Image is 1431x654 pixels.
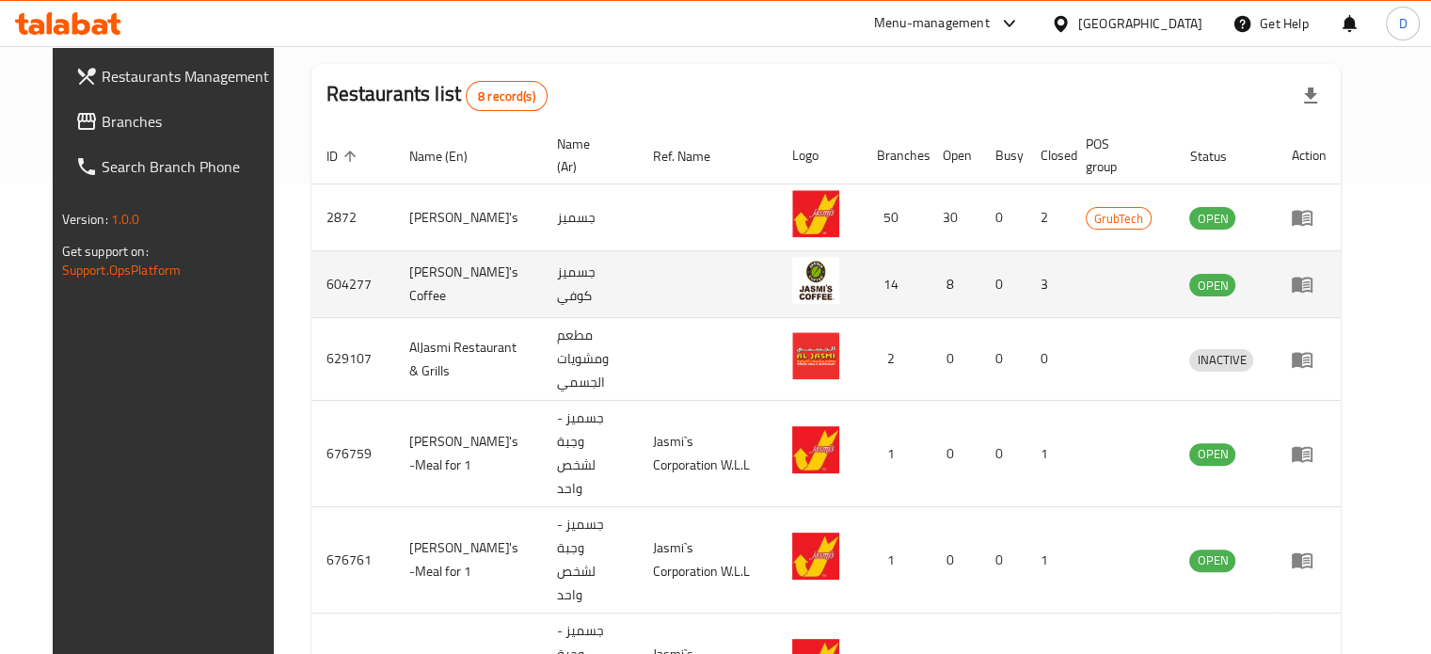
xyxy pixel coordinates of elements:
td: 676759 [311,401,394,507]
div: Total records count [466,81,548,111]
span: 8 record(s) [467,88,547,105]
td: 629107 [311,318,394,401]
a: Restaurants Management [60,54,292,99]
span: D [1398,13,1407,34]
div: OPEN [1189,443,1235,466]
td: 0 [928,401,980,507]
td: 604277 [311,251,394,318]
div: OPEN [1189,550,1235,572]
div: Menu [1291,348,1326,371]
div: Menu [1291,549,1326,571]
td: 3 [1026,251,1071,318]
span: OPEN [1189,550,1235,571]
a: Support.OpsPlatform [62,258,182,282]
td: 2 [862,318,928,401]
span: Get support on: [62,239,149,263]
img: Jasmi's [792,190,839,237]
a: Branches [60,99,292,144]
span: Branches [102,110,277,133]
span: 1.0.0 [111,207,140,231]
td: 0 [980,401,1026,507]
td: جسميز - وجبة لشخص واحد [542,507,639,614]
img: Jasmi's Coffee [792,257,839,304]
div: [GEOGRAPHIC_DATA] [1078,13,1202,34]
td: 2 [1026,184,1071,251]
div: Menu-management [874,12,990,35]
span: Search Branch Phone [102,155,277,178]
span: OPEN [1189,443,1235,465]
td: [PERSON_NAME]'s [394,184,542,251]
img: AlJasmi Restaurant & Grills [792,332,839,379]
span: Version: [62,207,108,231]
span: GrubTech [1087,208,1151,230]
span: OPEN [1189,208,1235,230]
td: AlJasmi Restaurant & Grills [394,318,542,401]
span: POS group [1086,133,1152,178]
td: 50 [862,184,928,251]
td: 0 [980,507,1026,614]
td: 1 [862,507,928,614]
th: Closed [1026,127,1071,184]
td: 2872 [311,184,394,251]
td: 0 [980,318,1026,401]
th: Busy [980,127,1026,184]
td: 0 [1026,318,1071,401]
div: INACTIVE [1189,349,1253,372]
div: Menu [1291,206,1326,229]
td: [PERSON_NAME]'s Coffee [394,251,542,318]
th: Logo [777,127,862,184]
img: Jasmi's -Meal for 1 [792,533,839,580]
span: INACTIVE [1189,349,1253,371]
div: OPEN [1189,274,1235,296]
td: 0 [980,251,1026,318]
td: Jasmi`s Corporation W.L.L [638,401,777,507]
span: OPEN [1189,275,1235,296]
th: Branches [862,127,928,184]
td: [PERSON_NAME]'s -Meal for 1 [394,507,542,614]
td: 14 [862,251,928,318]
td: 1 [862,401,928,507]
th: Action [1276,127,1341,184]
span: Ref. Name [653,145,735,167]
td: 30 [928,184,980,251]
td: 0 [928,507,980,614]
td: 8 [928,251,980,318]
span: Name (En) [409,145,492,167]
span: Name (Ar) [557,133,616,178]
td: مطعم ومشويات الجسمي [542,318,639,401]
img: Jasmi's -Meal for 1 [792,426,839,473]
td: 676761 [311,507,394,614]
td: جسميز [542,184,639,251]
h2: Restaurants list [326,80,548,111]
td: 1 [1026,507,1071,614]
th: Open [928,127,980,184]
td: [PERSON_NAME]'s -Meal for 1 [394,401,542,507]
span: Status [1189,145,1250,167]
td: جسميز - وجبة لشخص واحد [542,401,639,507]
td: جسميز كوفي [542,251,639,318]
span: Restaurants Management [102,65,277,88]
span: ID [326,145,362,167]
div: Menu [1291,442,1326,465]
td: 0 [980,184,1026,251]
td: 0 [928,318,980,401]
a: Search Branch Phone [60,144,292,189]
td: Jasmi`s Corporation W.L.L [638,507,777,614]
div: OPEN [1189,207,1235,230]
td: 1 [1026,401,1071,507]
